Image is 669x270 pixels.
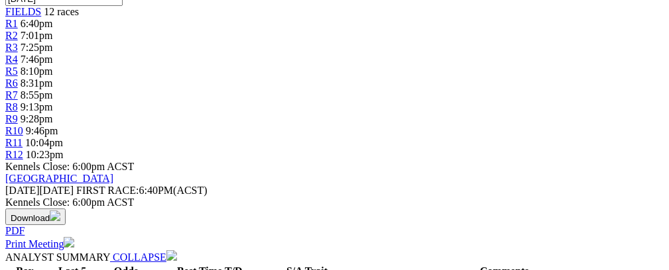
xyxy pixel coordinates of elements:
span: 7:46pm [21,54,53,65]
span: 8:55pm [21,89,53,101]
a: R4 [5,54,18,65]
span: 10:04pm [25,137,63,148]
span: 7:01pm [21,30,53,41]
div: Kennels Close: 6:00pm ACST [5,197,664,208]
a: R7 [5,89,18,101]
a: Print Meeting [5,238,74,249]
a: R9 [5,113,18,124]
span: FIRST RACE: [76,185,139,196]
span: 9:13pm [21,101,53,112]
a: R3 [5,42,18,53]
a: [GEOGRAPHIC_DATA] [5,173,113,184]
a: R1 [5,18,18,29]
span: [DATE] [5,185,74,196]
span: 9:46pm [26,125,58,136]
a: R6 [5,77,18,89]
span: COLLAPSE [113,251,166,263]
span: 12 races [44,6,79,17]
span: 9:28pm [21,113,53,124]
a: R10 [5,125,23,136]
img: chevron-down-white.svg [166,250,177,261]
span: [DATE] [5,185,40,196]
span: 7:25pm [21,42,53,53]
a: R5 [5,66,18,77]
a: R8 [5,101,18,112]
span: 10:23pm [26,149,64,160]
span: 8:31pm [21,77,53,89]
a: R2 [5,30,18,41]
img: printer.svg [64,237,74,247]
a: PDF [5,225,25,236]
div: Download [5,225,664,237]
span: 8:10pm [21,66,53,77]
span: 6:40PM(ACST) [76,185,208,196]
div: ANALYST SUMMARY [5,250,664,263]
a: COLLAPSE [110,251,177,263]
span: Kennels Close: 6:00pm ACST [5,161,134,172]
a: FIELDS [5,6,41,17]
span: 6:40pm [21,18,53,29]
button: Download [5,208,66,225]
img: download.svg [50,210,60,221]
a: R12 [5,149,23,160]
a: R11 [5,137,23,148]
